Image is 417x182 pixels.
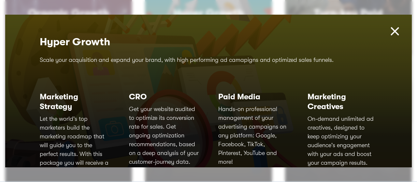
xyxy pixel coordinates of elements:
[384,151,417,182] iframe: Chat Widget
[129,105,199,166] p: Get your website audited to optimize its conversion rate for sales. Get ongoing optimization reco...
[308,115,377,167] p: On-demand unlimited ad creatives, designed to keep optimizing your audience's engagement with you...
[129,92,199,102] h3: CRO
[40,34,377,50] h2: Hyper Growth
[308,92,377,111] h3: Marketing Creatives
[40,56,377,64] p: Scale your acquisition and expand your brand, with high performing ad camapigns and optimized sal...
[40,92,109,111] h3: Marketing Strategy
[218,92,288,102] h3: Paid Media
[218,105,288,166] p: Hands-on professional management of your advertising campaigns on any platform: Google, Facebook,...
